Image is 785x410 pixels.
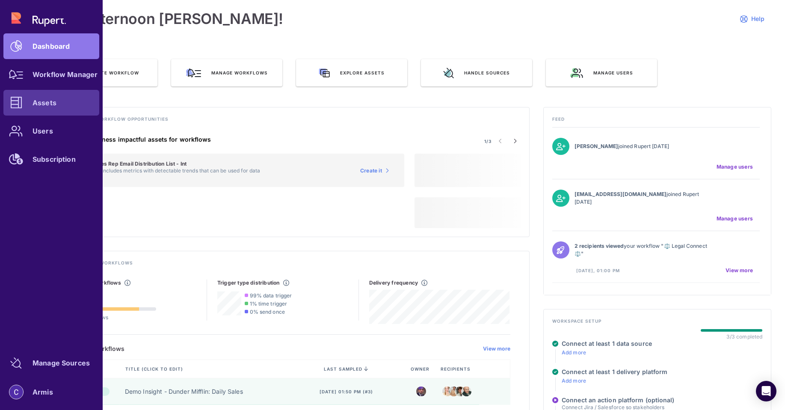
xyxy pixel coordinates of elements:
span: 99% data trigger [250,292,292,299]
strong: [EMAIL_ADDRESS][DOMAIN_NAME] [575,191,667,197]
span: last sampled [324,366,362,371]
h4: Connect an action platform (optional) [562,396,684,404]
span: Recipients [441,366,472,372]
h4: Track existing workflows [55,260,521,271]
a: Workflow Manager [3,62,99,87]
div: Users [33,128,53,134]
span: Manage workflows [211,70,268,76]
h5: Trigger type distribution [217,279,280,286]
span: Create Workflow [88,70,139,76]
a: View more [483,345,510,352]
a: Assets [3,90,99,116]
img: angela.jpeg [442,384,452,398]
h4: Feed [552,116,762,127]
span: Owner [411,366,431,372]
span: Title (click to edit) [125,366,185,372]
div: Subscription [33,157,76,162]
span: [DATE] 01:50 pm (#3) [320,389,373,395]
span: [DATE], 01:00 pm [576,267,620,273]
h4: Connect at least 1 data source [562,340,652,348]
h4: Discover new workflow opportunities [55,116,521,127]
div: Open Intercom Messenger [756,381,776,401]
div: Assets [33,100,56,105]
h4: Suggested business impactful assets for workflows [55,136,404,143]
h5: Table: Sales Rep Email Distribution List - Int [76,160,285,167]
div: 3/3 completed [726,333,762,340]
a: Manage Sources [3,350,99,376]
strong: 2 recipients viewed [575,243,624,249]
h1: Good afternoon [PERSON_NAME]! [46,10,283,27]
a: Subscription [3,146,99,172]
h5: Delivery frequency [369,279,418,286]
p: your workflow "⚖️ Legal Connect ⚖️" [575,242,715,258]
div: Workflow Manager [33,72,98,77]
span: Help [751,15,764,23]
span: Explore assets [340,70,385,76]
p: This asset includes metrics with detectable trends that can be used for data workflows [76,167,285,180]
img: jim.jpeg [455,386,465,396]
img: creed.jpeg [462,384,471,398]
span: 0% send once [250,309,285,315]
img: michael.jpeg [416,386,426,396]
div: Manage Sources [33,360,90,365]
img: account-photo [9,385,23,399]
a: Users [3,118,99,144]
p: 68/84 workflows [65,314,156,321]
a: Add more [562,377,586,384]
span: 1% time trigger [250,300,287,307]
p: joined Rupert [DATE] [575,190,715,206]
strong: [PERSON_NAME] [575,143,618,149]
span: Manage users [717,215,753,222]
span: Handle sources [464,70,510,76]
p: joined Rupert [DATE] [575,143,715,150]
h4: Connect at least 1 delivery platform [562,368,667,376]
a: Demo Insight - Dunder Mifflin: Daily Sales [125,387,243,396]
span: Manage users [593,70,633,76]
div: Armis [33,389,53,395]
img: stanley.jpeg [449,385,459,398]
span: Manage users [717,163,753,170]
h4: Workspace setup [552,318,762,329]
span: View more [726,267,753,274]
h3: QUICK ACTIONS [46,48,771,59]
span: 1/3 [484,138,492,144]
span: Create it [360,167,382,174]
a: Add more [562,349,586,356]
